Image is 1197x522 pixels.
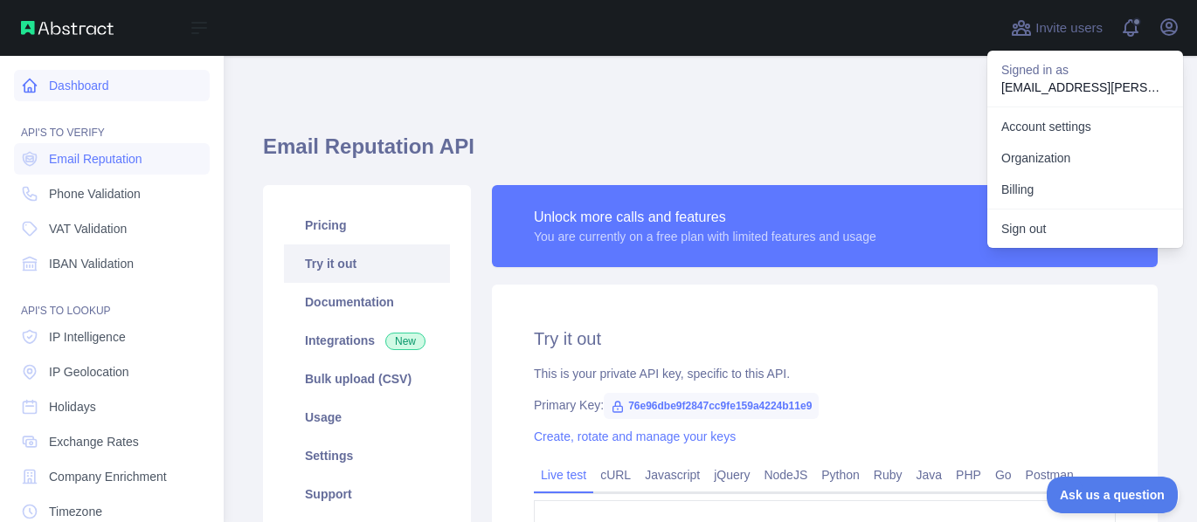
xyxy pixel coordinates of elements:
a: Java [910,461,950,489]
a: IP Intelligence [14,321,210,353]
div: API'S TO LOOKUP [14,283,210,318]
a: IBAN Validation [14,248,210,279]
iframe: Toggle Customer Support [1047,477,1180,513]
span: IP Geolocation [49,363,129,381]
a: Try it out [284,244,450,283]
p: Signed in as [1001,61,1169,79]
a: jQuery [707,461,757,489]
h1: Email Reputation API [263,133,1158,175]
a: Postman [1019,461,1081,489]
p: [EMAIL_ADDRESS][PERSON_NAME][PERSON_NAME][DOMAIN_NAME] [1001,79,1169,96]
div: You are currently on a free plan with limited features and usage [534,228,876,245]
button: Billing [987,174,1183,205]
a: Holidays [14,391,210,422]
div: API'S TO VERIFY [14,105,210,140]
a: Email Reputation [14,143,210,175]
a: cURL [593,461,638,489]
a: Python [814,461,867,489]
h2: Try it out [534,326,1116,351]
a: Support [284,475,450,513]
a: Integrations New [284,321,450,360]
a: Exchange Rates [14,426,210,457]
a: Organization [987,142,1183,174]
a: VAT Validation [14,213,210,244]
a: Documentation [284,283,450,321]
a: Go [988,461,1019,489]
button: Invite users [1007,14,1106,42]
a: Usage [284,398,450,436]
a: Ruby [867,461,910,489]
span: Email Reputation [49,150,142,168]
span: VAT Validation [49,220,127,237]
a: Account settings [987,111,1183,142]
span: IP Intelligence [49,328,126,346]
span: Company Enrichment [49,468,167,485]
a: Company Enrichment [14,461,210,492]
a: PHP [949,461,988,489]
span: Exchange Rates [49,433,139,450]
span: New [385,333,426,350]
span: Timezone [49,503,102,520]
span: Invite users [1035,18,1103,38]
span: IBAN Validation [49,255,134,272]
div: Primary Key: [534,396,1116,414]
span: Holidays [49,398,96,416]
a: Settings [284,436,450,475]
a: NodeJS [757,461,814,489]
a: Live test [534,461,593,489]
a: IP Geolocation [14,356,210,388]
a: Dashboard [14,70,210,101]
img: Abstract API [21,21,114,35]
span: Phone Validation [49,185,141,203]
a: Javascript [638,461,707,489]
a: Create, rotate and manage your keys [534,429,736,443]
div: This is your private API key, specific to this API. [534,365,1116,382]
button: Sign out [987,213,1183,244]
a: Pricing [284,206,450,244]
a: Phone Validation [14,178,210,209]
div: Unlock more calls and features [534,207,876,228]
a: Bulk upload (CSV) [284,360,450,398]
span: 76e96dbe9f2847cc9fe159a4224b11e9 [604,393,819,419]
